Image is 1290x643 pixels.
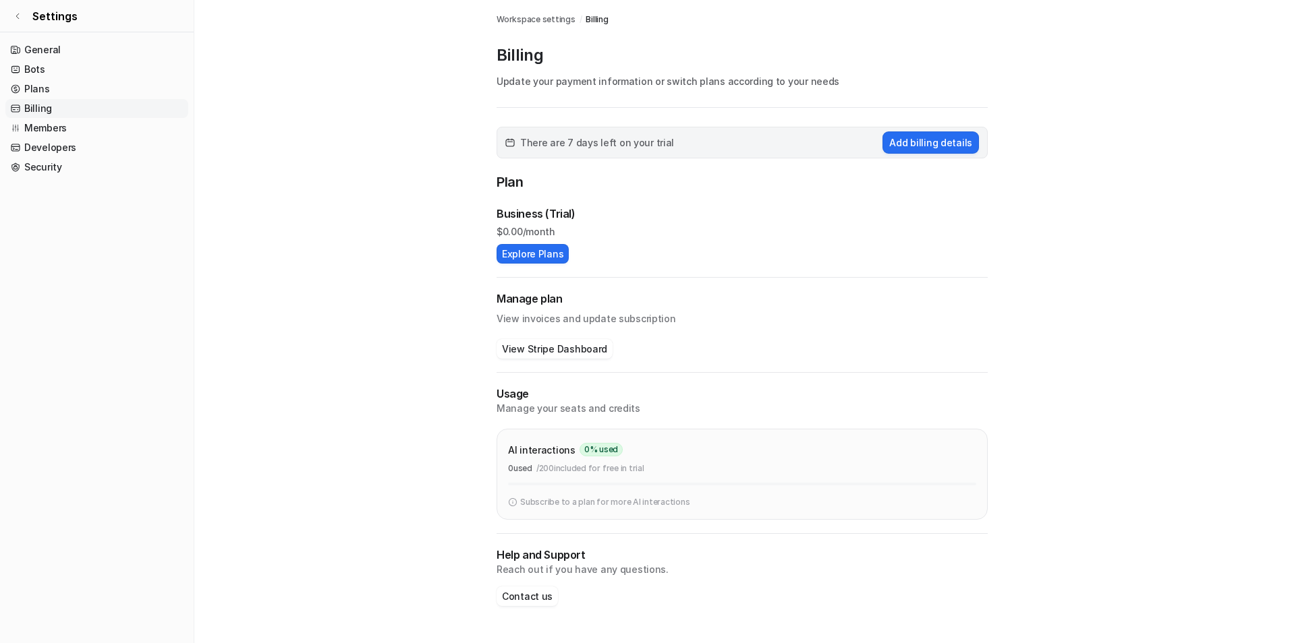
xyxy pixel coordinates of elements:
span: / [580,13,582,26]
span: Settings [32,8,78,24]
p: Business (Trial) [497,206,576,222]
p: Subscribe to a plan for more AI interactions [520,496,690,508]
p: Manage your seats and credits [497,402,988,415]
p: Usage [497,386,988,402]
a: Billing [586,13,608,26]
a: Security [5,158,188,177]
p: Plan [497,172,988,195]
p: Reach out if you have any questions. [497,563,988,576]
img: calender-icon.svg [505,138,515,148]
a: Billing [5,99,188,118]
h2: Manage plan [497,291,988,307]
a: Developers [5,138,188,157]
a: Bots [5,60,188,79]
a: Plans [5,80,188,98]
a: General [5,40,188,59]
button: Explore Plans [497,244,569,264]
p: $ 0.00/month [497,224,988,239]
span: There are 7 days left on your trial [520,135,674,150]
p: Help and Support [497,547,988,563]
p: AI interactions [508,443,576,457]
p: Update your payment information or switch plans according to your needs [497,74,988,88]
p: / 200 included for free in trial [536,462,644,474]
a: Workspace settings [497,13,576,26]
span: 0 % used [580,443,623,456]
a: Members [5,119,188,137]
button: Contact us [497,586,558,606]
p: View invoices and update subscription [497,307,988,326]
p: Billing [497,44,988,66]
p: 0 used [508,462,532,474]
button: Add billing details [882,131,979,154]
button: View Stripe Dashboard [497,339,613,359]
